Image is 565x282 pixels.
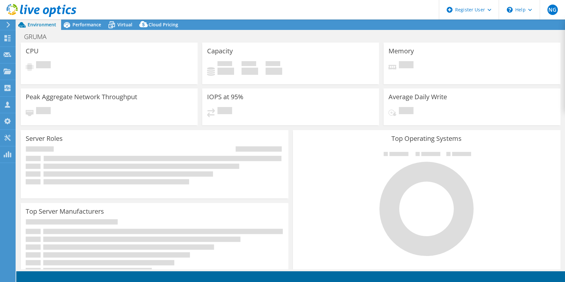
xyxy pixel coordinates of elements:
span: Virtual [117,21,132,28]
span: Total [266,61,280,68]
span: Free [242,61,256,68]
span: Performance [72,21,101,28]
span: Pending [36,107,51,116]
h3: Capacity [207,47,233,55]
h1: GRUMA [21,33,57,40]
span: Pending [399,107,414,116]
span: NG [547,5,558,15]
span: Pending [36,61,51,70]
h3: Memory [388,47,414,55]
h3: Top Operating Systems [298,135,556,142]
h4: 0 GiB [242,68,258,75]
h3: Top Server Manufacturers [26,208,104,215]
span: Cloud Pricing [149,21,178,28]
svg: \n [507,7,513,13]
h4: 0 GiB [266,68,282,75]
h4: 0 GiB [217,68,234,75]
span: Environment [28,21,56,28]
h3: CPU [26,47,39,55]
h3: Server Roles [26,135,63,142]
span: Pending [399,61,414,70]
h3: Average Daily Write [388,93,447,101]
span: Pending [217,107,232,116]
h3: Peak Aggregate Network Throughput [26,93,137,101]
h3: IOPS at 95% [207,93,243,101]
span: Used [217,61,232,68]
